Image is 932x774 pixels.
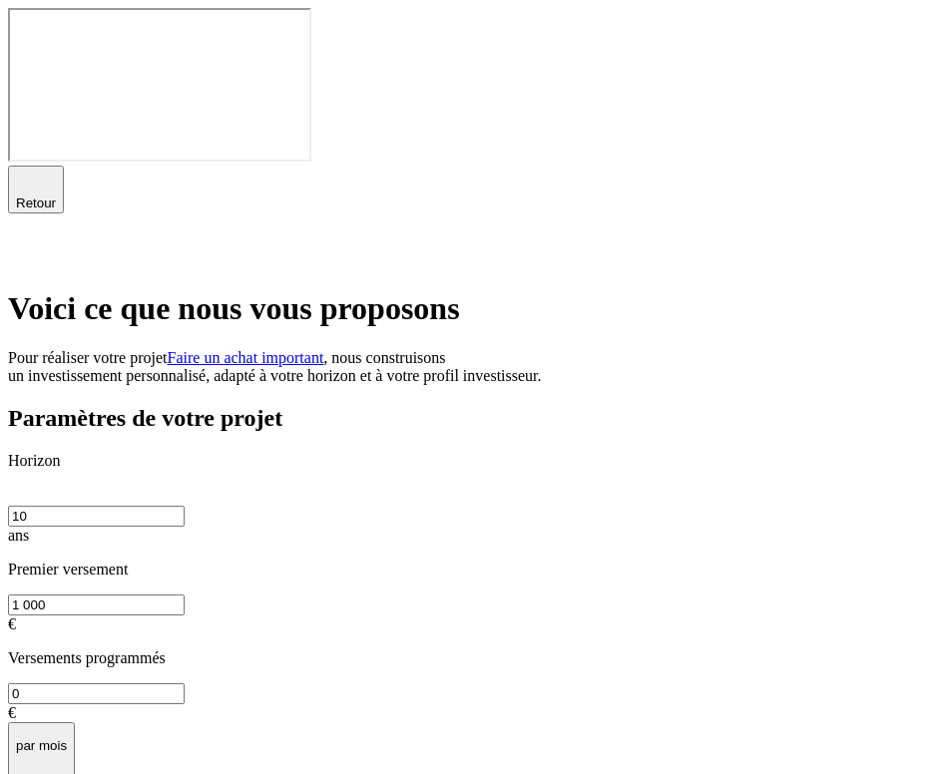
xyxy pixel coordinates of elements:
[8,290,924,327] h1: Voici ce que nous vous proposons
[8,452,924,470] p: Horizon
[323,349,445,366] span: , nous construisons
[8,349,168,366] span: Pour réaliser votre projet
[8,649,924,667] p: Versements programmés
[8,527,29,544] span: ans
[8,367,542,384] span: un investissement personnalisé, adapté à votre horizon et à votre profil investisseur.
[8,405,924,432] h2: Paramètres de votre projet
[16,195,56,210] span: Retour
[8,704,16,721] span: €
[8,615,16,632] span: €
[168,349,324,366] a: Faire un achat important
[16,738,67,753] p: par mois
[8,166,64,213] button: Retour
[8,561,924,579] p: Premier versement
